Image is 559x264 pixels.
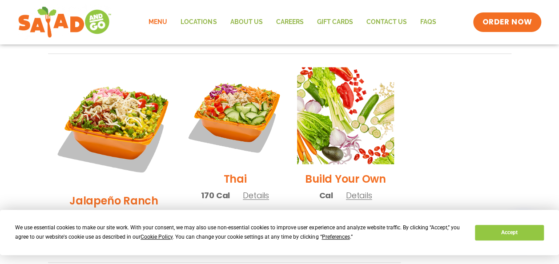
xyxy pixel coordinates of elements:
[243,189,269,200] span: Details
[174,12,223,32] a: Locations
[297,67,394,164] img: Product photo for Build Your Own
[475,225,543,240] button: Accept
[223,12,269,32] a: About Us
[319,189,333,201] span: Cal
[142,12,442,32] nav: Menu
[413,12,442,32] a: FAQs
[305,171,386,186] h2: Build Your Own
[473,12,541,32] a: ORDER NOW
[142,12,174,32] a: Menu
[55,67,173,186] img: Product photo for Jalapeño Ranch Salad
[269,12,310,32] a: Careers
[310,12,359,32] a: GIFT CARDS
[346,189,372,200] span: Details
[322,234,350,240] span: Preferences
[18,4,112,40] img: new-SAG-logo-768×292
[224,171,247,186] h2: Thai
[201,189,230,201] span: 170 Cal
[359,12,413,32] a: Contact Us
[69,192,158,208] h2: Jalapeño Ranch
[186,67,283,164] img: Product photo for Thai Salad
[15,223,464,242] div: We use essential cookies to make our site work. With your consent, we may also use non-essential ...
[482,17,532,28] span: ORDER NOW
[141,234,173,240] span: Cookie Policy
